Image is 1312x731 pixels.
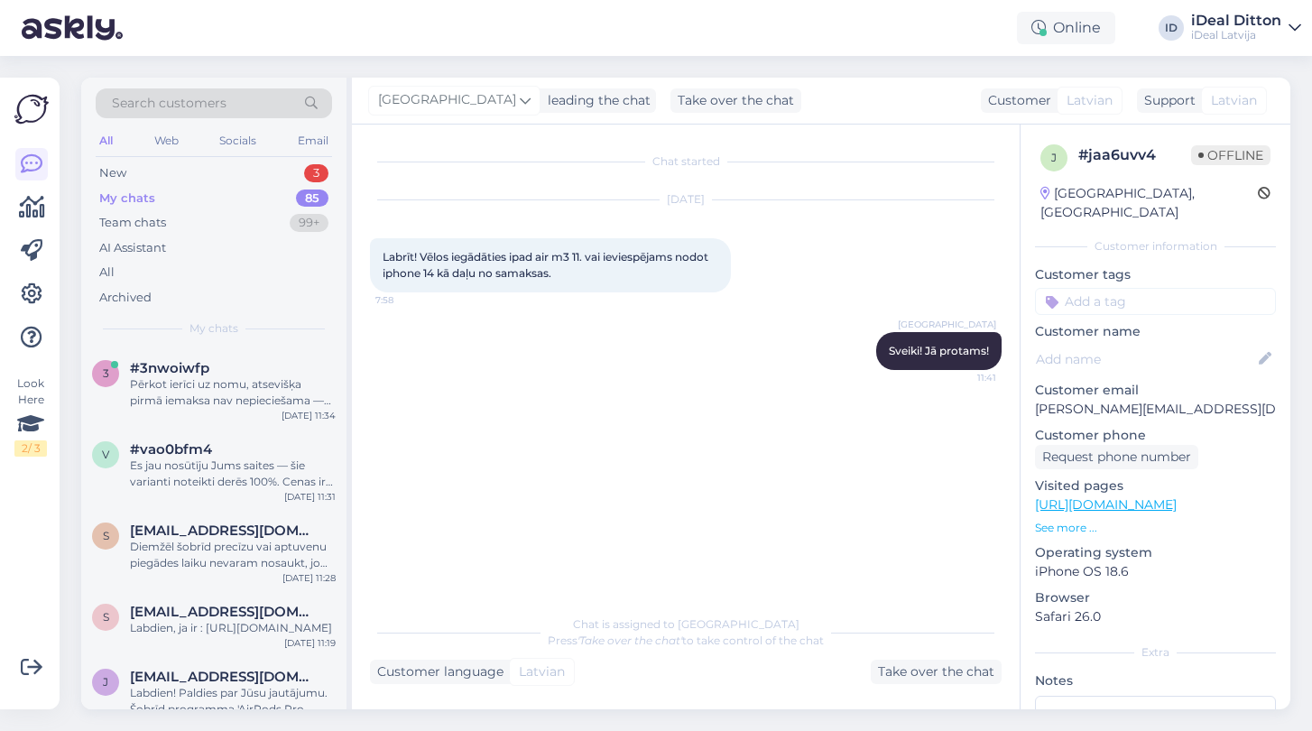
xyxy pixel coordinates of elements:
a: [URL][DOMAIN_NAME] [1035,496,1177,513]
div: # jaa6uvv4 [1078,144,1191,166]
input: Add name [1036,349,1255,369]
span: 7:58 [375,293,443,307]
span: Search customers [112,94,226,113]
span: Latvian [1067,91,1113,110]
div: Look Here [14,375,47,457]
div: ID [1159,15,1184,41]
span: Latvian [1211,91,1257,110]
div: [DATE] 11:28 [282,571,336,585]
span: #vao0bfm4 [130,441,212,458]
div: Request phone number [1035,445,1198,469]
p: [PERSON_NAME][EMAIL_ADDRESS][DOMAIN_NAME] [1035,400,1276,419]
span: #3nwoiwfp [130,360,209,376]
span: 3 [103,366,109,380]
span: Labrīt! Vēlos iegādāties ipad air m3 11. vai ieviespējams nodot iphone 14 kā daļu no samaksas. [383,250,711,280]
span: Press to take control of the chat [548,634,824,647]
span: v [102,448,109,461]
div: My chats [99,190,155,208]
div: Email [294,129,332,153]
p: iPhone OS 18.6 [1035,562,1276,581]
span: Offline [1191,145,1270,165]
span: My chats [189,320,238,337]
p: Customer tags [1035,265,1276,284]
span: shkaffart@gmail.com [130,523,318,539]
span: j [1051,151,1057,164]
span: [GEOGRAPHIC_DATA] [898,318,996,331]
span: janisbolsteins11@gmail.com [130,669,318,685]
div: Take over the chat [871,660,1002,684]
div: iDeal Latvija [1191,28,1281,42]
span: snepstsreinis@gmail.com [130,604,318,620]
p: See more ... [1035,520,1276,536]
div: [DATE] 11:19 [284,636,336,650]
div: 3 [304,164,328,182]
div: [DATE] [370,191,1002,208]
div: Take over the chat [670,88,801,113]
div: Socials [216,129,260,153]
div: Support [1137,91,1196,110]
span: Sveiki! Jā protams! [889,344,989,357]
div: Archived [99,289,152,307]
p: Customer email [1035,381,1276,400]
div: iDeal Ditton [1191,14,1281,28]
p: Notes [1035,671,1276,690]
div: New [99,164,126,182]
p: Operating system [1035,543,1276,562]
div: Extra [1035,644,1276,661]
span: Latvian [519,662,565,681]
div: AI Assistant [99,239,166,257]
div: Labdien! Paldies par Jūsu jautājumu. Šobrīd programma 'AirPods Pro apkopes programma skaņas probl... [130,685,336,717]
div: 99+ [290,214,328,232]
p: Visited pages [1035,477,1276,495]
span: s [103,610,109,624]
span: [GEOGRAPHIC_DATA] [378,90,516,110]
input: Add a tag [1035,288,1276,315]
div: All [96,129,116,153]
div: Es jau nosūtīju Jums saites — šie varianti noteikti derēs 100%. Cenas ir norādītas mūsu mājaslapā... [130,458,336,490]
div: Web [151,129,182,153]
div: Customer [981,91,1051,110]
a: iDeal DittoniDeal Latvija [1191,14,1301,42]
div: 2 / 3 [14,440,47,457]
div: Pērkot ierīci uz nomu, atsevišķa pirmā iemaksa nav nepieciešama — Jūs vienkārši apmaksājat pirmo ... [130,376,336,409]
span: j [103,675,108,689]
div: leading the chat [541,91,651,110]
div: All [99,264,115,282]
div: Online [1017,12,1115,44]
div: [DATE] 11:31 [284,490,336,504]
p: Customer phone [1035,426,1276,445]
div: Chat started [370,153,1002,170]
div: Customer language [370,662,504,681]
div: 85 [296,190,328,208]
span: Chat is assigned to [GEOGRAPHIC_DATA] [573,617,799,631]
img: Askly Logo [14,92,49,126]
span: s [103,529,109,542]
p: Customer name [1035,322,1276,341]
i: 'Take over the chat' [577,634,682,647]
div: [DATE] 11:34 [282,409,336,422]
div: Diemžēl šobrīd precīzu vai aptuvenu piegādes laiku nevaram nosaukt, jo izsniegšana notiek rindas ... [130,539,336,571]
span: 11:41 [929,371,996,384]
div: Labdien, ja ir : [URL][DOMAIN_NAME] [130,620,336,636]
p: Safari 26.0 [1035,607,1276,626]
div: [GEOGRAPHIC_DATA], [GEOGRAPHIC_DATA] [1040,184,1258,222]
p: Browser [1035,588,1276,607]
div: Customer information [1035,238,1276,254]
div: Team chats [99,214,166,232]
